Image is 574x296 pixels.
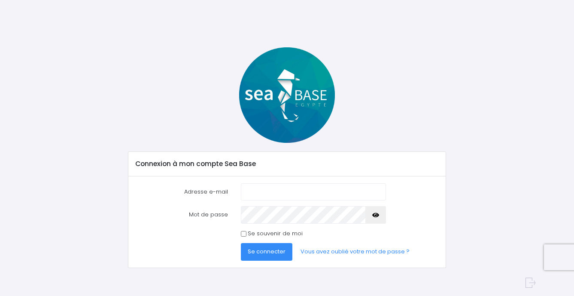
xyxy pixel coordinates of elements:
span: Se connecter [248,247,285,256]
button: Se connecter [241,243,292,260]
label: Adresse e-mail [129,183,234,200]
div: Connexion à mon compte Sea Base [128,152,446,176]
label: Mot de passe [129,206,234,223]
label: Se souvenir de moi [248,229,303,238]
a: Vous avez oublié votre mot de passe ? [294,243,417,260]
